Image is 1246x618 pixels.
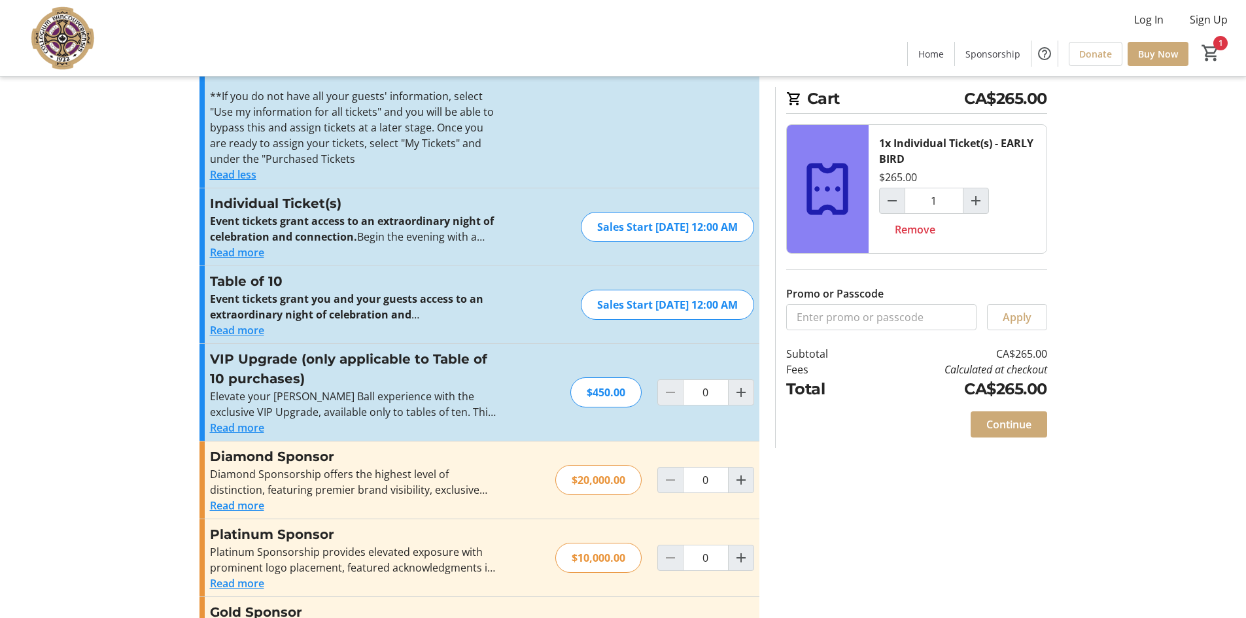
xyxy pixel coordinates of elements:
span: CA$265.00 [964,87,1047,111]
span: Apply [1003,309,1031,325]
button: Read more [210,420,264,436]
div: 1x Individual Ticket(s) - EARLY BIRD [879,135,1036,167]
button: Increment by one [729,468,753,492]
span: Sponsorship [965,47,1020,61]
div: $450.00 [570,377,642,407]
h3: VIP Upgrade (only applicable to Table of 10 purchases) [210,349,496,388]
h2: Cart [786,87,1047,114]
button: Remove [879,216,951,243]
button: Increment by one [729,545,753,570]
span: Continue [986,417,1031,432]
h3: Diamond Sponsor [210,447,496,466]
span: Remove [895,222,935,237]
strong: Event tickets grant access to an extraordinary night of celebration and connection. [210,214,494,244]
span: Log In [1134,12,1164,27]
input: VIP Upgrade (only applicable to Table of 10 purchases) Quantity [683,379,729,405]
span: Donate [1079,47,1112,61]
td: CA$265.00 [861,346,1047,362]
button: Sign Up [1179,9,1238,30]
input: Individual Ticket(s) - EARLY BIRD Quantity [905,188,963,214]
button: Increment by one [729,380,753,405]
span: Buy Now [1138,47,1178,61]
button: Increment by one [963,188,988,213]
button: Decrement by one [880,188,905,213]
p: Begin the evening with a welcome reception and signature cocktail, followed by an exquisite dinne... [210,213,496,245]
td: Calculated at checkout [861,362,1047,377]
button: Apply [987,304,1047,330]
input: Platinum Sponsor Quantity [683,545,729,571]
div: $20,000.00 [555,465,642,495]
button: Log In [1124,9,1174,30]
button: Help [1031,41,1058,67]
button: Cart [1199,41,1222,65]
a: Sponsorship [955,42,1031,66]
strong: Event tickets grant you and your guests access to an extraordinary night of celebration and conne... [210,292,483,337]
button: Read more [210,322,264,338]
span: Sign Up [1190,12,1228,27]
a: Buy Now [1128,42,1188,66]
button: Continue [971,411,1047,438]
p: Begin the evening with a welcome reception and signature cocktail, followed by an exquisite dinne... [210,291,496,322]
div: Sales Start [DATE] 12:00 AM [581,290,754,320]
label: Promo or Passcode [786,286,884,301]
a: Home [908,42,954,66]
img: VC Parent Association's Logo [8,5,124,71]
a: Donate [1069,42,1122,66]
button: Read more [210,245,264,260]
div: $10,000.00 [555,543,642,573]
h3: Platinum Sponsor [210,524,496,544]
span: Home [918,47,944,61]
input: Diamond Sponsor Quantity [683,467,729,493]
p: **If you do not have all your guests' information, select "Use my information for all tickets" an... [210,88,496,167]
button: Read more [210,575,264,591]
td: Total [786,377,862,401]
div: $265.00 [879,169,917,185]
input: Enter promo or passcode [786,304,977,330]
div: Sales Start [DATE] 12:00 AM [581,212,754,242]
td: CA$265.00 [861,377,1047,401]
h3: Individual Ticket(s) [210,194,496,213]
button: Read more [210,498,264,513]
td: Subtotal [786,346,862,362]
h3: Table of 10 [210,271,496,291]
p: Elevate your [PERSON_NAME] Ball experience with the exclusive VIP Upgrade, available only to tabl... [210,388,496,420]
div: Diamond Sponsorship offers the highest level of distinction, featuring premier brand visibility, ... [210,466,496,498]
button: Read less [210,167,256,182]
div: Platinum Sponsorship provides elevated exposure with prominent logo placement, featured acknowled... [210,544,496,575]
td: Fees [786,362,862,377]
